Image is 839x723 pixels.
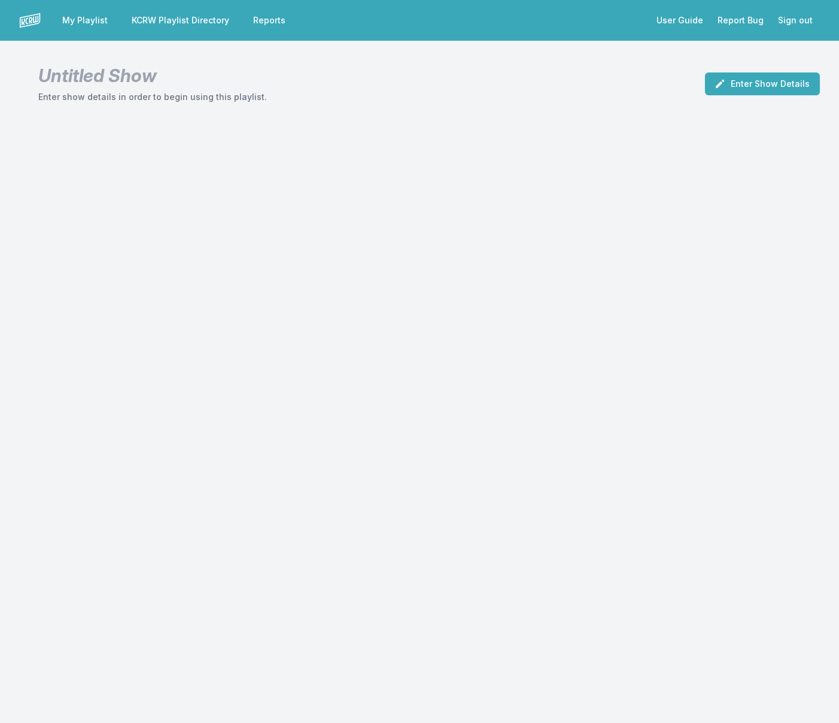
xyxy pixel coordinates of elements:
button: Sign out [771,10,820,31]
a: KCRW Playlist Directory [124,10,236,31]
img: logo-white-87cec1fa9cbef997252546196dc51331.png [19,10,41,31]
a: Report Bug [710,10,771,31]
button: Enter Show Details [705,72,820,95]
a: Reports [246,10,293,31]
h1: Untitled Show [38,65,267,86]
p: Enter show details in order to begin using this playlist. [38,91,267,103]
a: My Playlist [55,10,115,31]
a: User Guide [649,10,710,31]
